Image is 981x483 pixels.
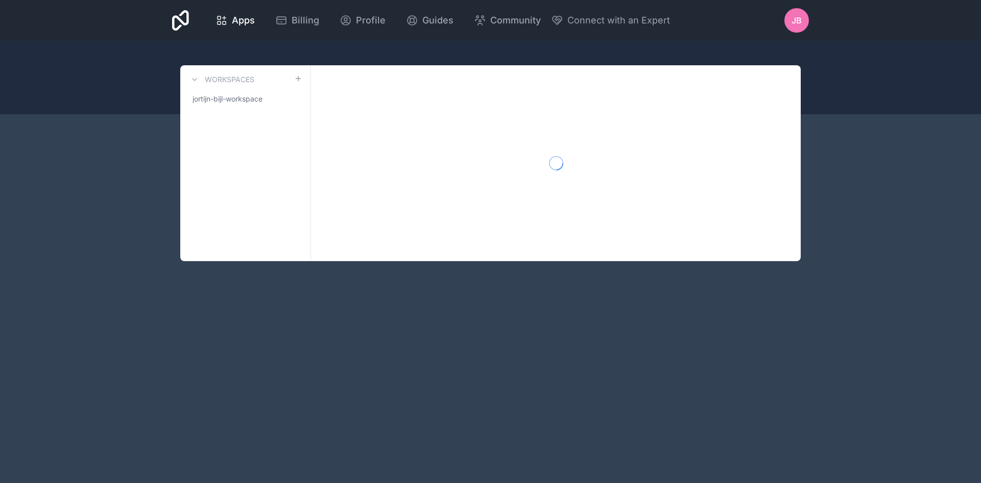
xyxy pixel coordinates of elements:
[567,13,670,28] span: Connect with an Expert
[205,74,254,85] h3: Workspaces
[267,9,327,32] a: Billing
[422,13,453,28] span: Guides
[356,13,386,28] span: Profile
[490,13,541,28] span: Community
[188,90,302,108] a: jortijn-bijl-workspace
[193,94,262,104] span: jortijn-bijl-workspace
[292,13,319,28] span: Billing
[398,9,462,32] a: Guides
[331,9,394,32] a: Profile
[207,9,263,32] a: Apps
[551,13,670,28] button: Connect with an Expert
[466,9,549,32] a: Community
[188,73,254,86] a: Workspaces
[232,13,255,28] span: Apps
[792,14,802,27] span: JB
